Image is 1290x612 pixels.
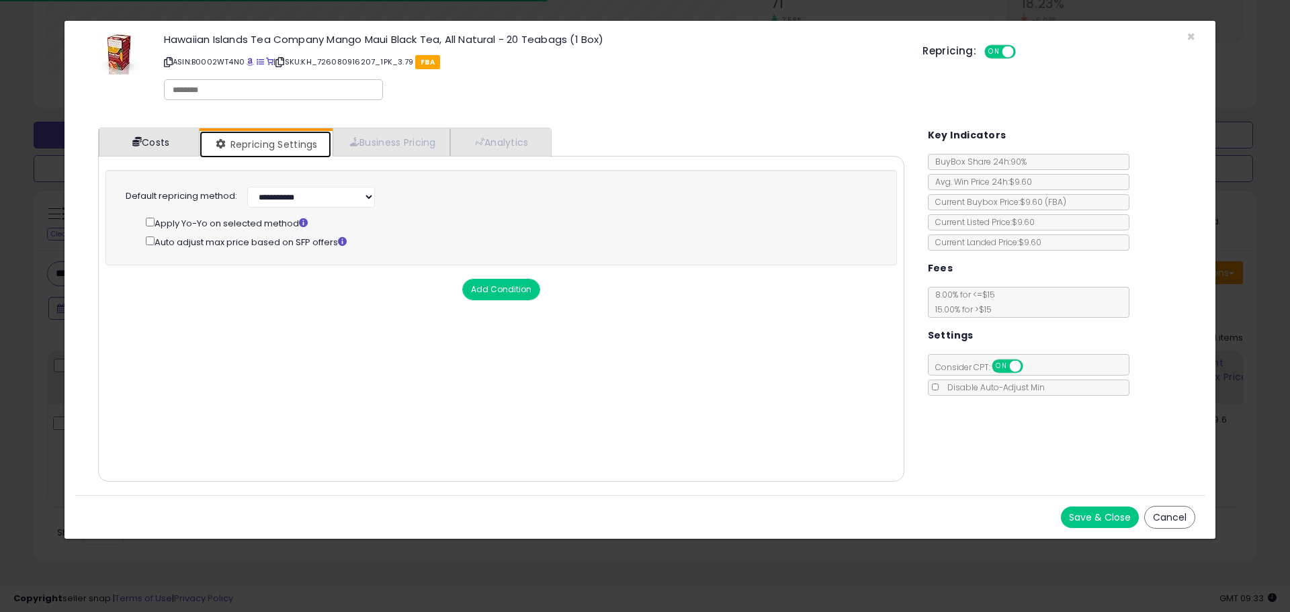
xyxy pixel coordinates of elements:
button: Add Condition [462,279,540,300]
span: ON [986,46,1002,58]
h5: Repricing: [922,46,976,56]
span: Current Listed Price: $9.60 [929,216,1035,228]
span: Consider CPT: [929,361,1041,373]
span: × [1187,27,1195,46]
div: Auto adjust max price based on SFP offers [146,234,875,249]
span: $9.60 [1020,196,1066,208]
button: Cancel [1144,506,1195,529]
h5: Settings [928,327,974,344]
span: ON [993,361,1010,372]
span: Current Landed Price: $9.60 [929,236,1041,248]
label: Default repricing method: [126,190,237,203]
a: Analytics [450,128,550,156]
span: FBA [415,55,440,69]
span: 8.00 % for <= $15 [929,289,995,315]
a: BuyBox page [247,56,254,67]
a: Business Pricing [333,128,450,156]
span: OFF [1014,46,1035,58]
span: Current Buybox Price: [929,196,1066,208]
span: OFF [1021,361,1042,372]
span: ( FBA ) [1045,196,1066,208]
span: BuyBox Share 24h: 90% [929,156,1027,167]
a: Repricing Settings [200,131,331,158]
a: Your listing only [266,56,273,67]
h5: Fees [928,260,953,277]
span: 15.00 % for > $15 [929,304,992,315]
h5: Key Indicators [928,127,1006,144]
h3: Hawaiian Islands Tea Company Mango Maui Black Tea, All Natural - 20 Teabags (1 Box) [164,34,902,44]
span: Disable Auto-Adjust Min [941,382,1045,393]
img: 51vGgzsVt-L._SL60_.jpg [99,34,140,75]
p: ASIN: B0002WT4N0 | SKU: KH_726080916207_1PK_3.79 [164,51,902,73]
button: Save & Close [1061,507,1139,528]
a: Costs [99,128,200,156]
a: All offer listings [257,56,264,67]
div: Apply Yo-Yo on selected method [146,215,875,230]
span: Avg. Win Price 24h: $9.60 [929,176,1032,187]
